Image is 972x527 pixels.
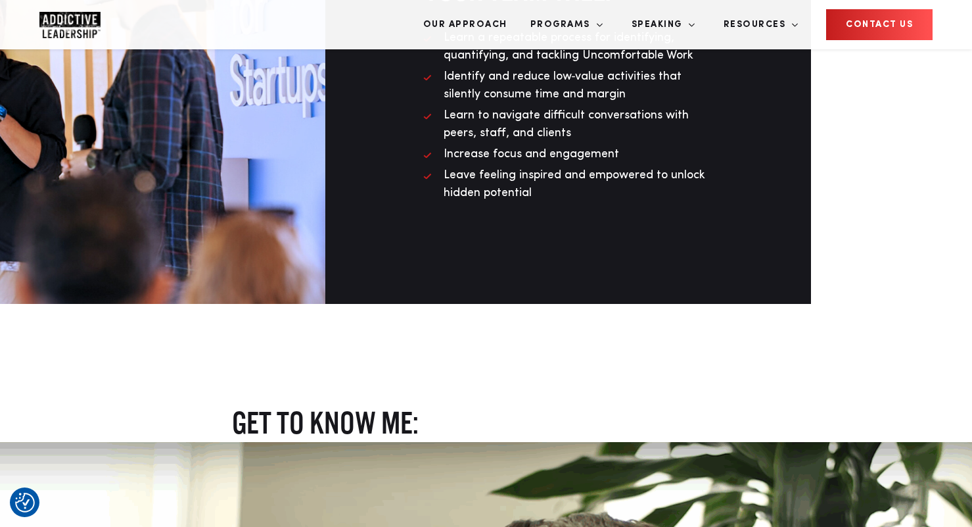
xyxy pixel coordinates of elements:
[444,109,689,139] span: Learn to navigate difficult conversations with peers, staff, and clients
[15,493,35,513] img: Revisit consent button
[39,12,101,38] img: Company Logo
[444,169,705,199] span: Leave feeling inspired and empowered to unlock hidden potential
[826,9,933,40] a: CONTACT US
[444,148,619,160] span: Increase focus and engagement
[15,493,35,513] button: Consent Preferences
[424,68,713,103] li: Identify and reduce low‑value activities that silently consume time and margin
[39,12,118,38] a: Home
